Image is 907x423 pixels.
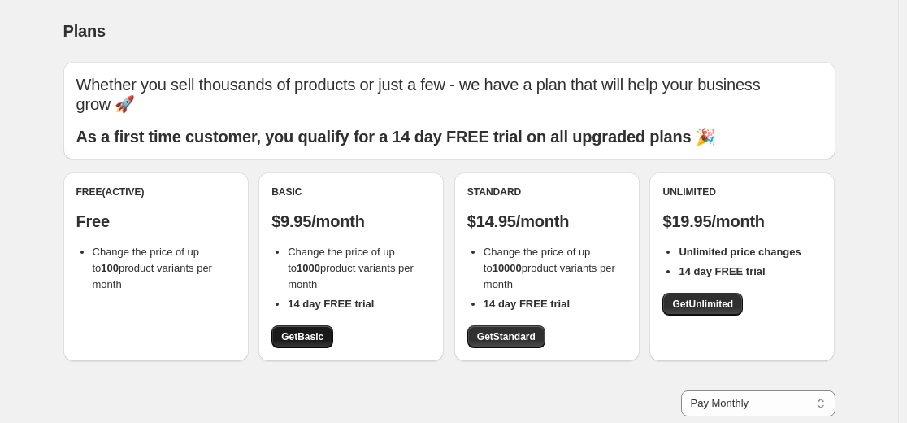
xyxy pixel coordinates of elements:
span: Change the price of up to product variants per month [93,246,212,290]
b: 14 day FREE trial [679,265,765,277]
b: As a first time customer, you qualify for a 14 day FREE trial on all upgraded plans 🎉 [76,128,716,146]
p: $9.95/month [271,211,431,231]
p: $19.95/month [662,211,822,231]
span: Get Basic [281,330,323,343]
a: GetUnlimited [662,293,743,316]
a: GetStandard [467,325,545,348]
a: GetBasic [271,325,333,348]
b: 14 day FREE trial [484,298,570,310]
span: Change the price of up to product variants per month [484,246,615,290]
span: Get Standard [477,330,536,343]
p: Whether you sell thousands of products or just a few - we have a plan that will help your busines... [76,75,822,114]
b: 14 day FREE trial [288,298,374,310]
b: 100 [101,262,119,274]
div: Unlimited [662,185,822,198]
b: 1000 [297,262,320,274]
p: $14.95/month [467,211,627,231]
span: Plans [63,22,106,40]
div: Free (Active) [76,185,236,198]
div: Standard [467,185,627,198]
span: Change the price of up to product variants per month [288,246,414,290]
div: Basic [271,185,431,198]
b: 10000 [493,262,522,274]
b: Unlimited price changes [679,246,801,258]
span: Get Unlimited [672,298,733,311]
p: Free [76,211,236,231]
